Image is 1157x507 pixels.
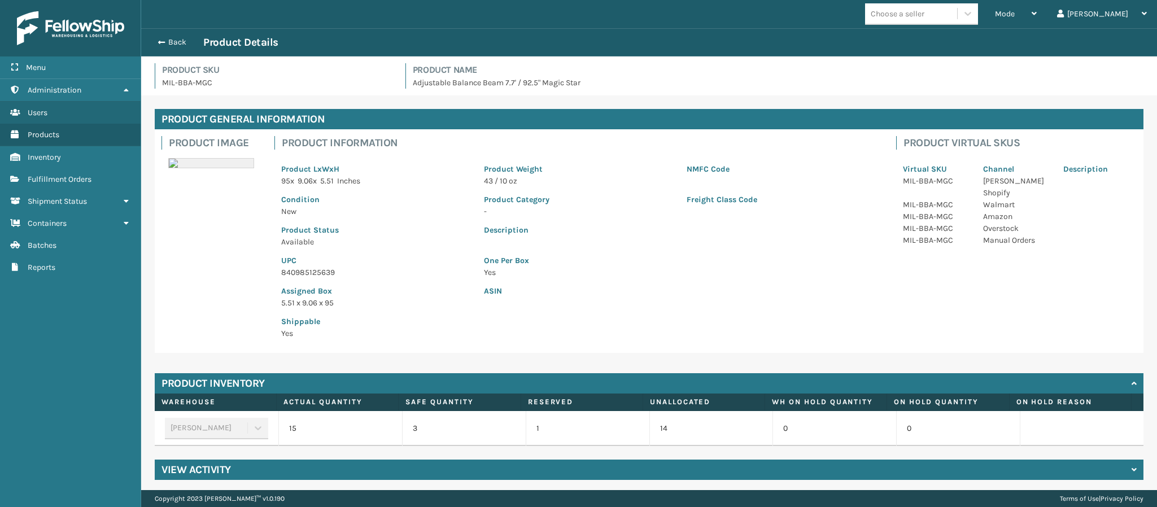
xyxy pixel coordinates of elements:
[281,236,470,248] p: Available
[28,218,67,228] span: Containers
[484,163,673,175] p: Product Weight
[413,77,1143,89] p: Adjustable Balance Beam 7.7' / 92.5" Magic Star
[28,263,55,272] span: Reports
[283,397,391,407] label: Actual Quantity
[983,163,1050,175] p: Channel
[281,266,470,278] p: 840985125639
[337,176,360,186] span: Inches
[281,176,294,186] span: 95 x
[1060,490,1143,507] div: |
[903,222,970,234] p: MIL-BBA-MGC
[413,63,1143,77] h4: Product Name
[28,196,87,206] span: Shipment Status
[772,411,896,446] td: 0
[155,490,285,507] p: Copyright 2023 [PERSON_NAME]™ v 1.0.190
[650,397,758,407] label: Unallocated
[903,136,1137,150] h4: Product Virtual SKUs
[484,194,673,206] p: Product Category
[983,211,1050,222] p: Amazon
[484,206,673,217] p: -
[162,63,392,77] h4: Product SKU
[281,285,470,297] p: Assigned Box
[281,224,470,236] p: Product Status
[484,224,876,236] p: Description
[28,152,61,162] span: Inventory
[161,397,269,407] label: Warehouse
[282,136,883,150] h4: Product Information
[687,194,876,206] p: Freight Class Code
[903,175,970,187] p: MIL-BBA-MGC
[484,255,876,266] p: One Per Box
[484,176,517,186] span: 43 / 10 oz
[281,316,470,327] p: Shippable
[772,397,880,407] label: WH On hold quantity
[1060,495,1099,502] a: Terms of Use
[281,194,470,206] p: Condition
[320,176,334,186] span: 5.51
[17,11,124,45] img: logo
[28,130,59,139] span: Products
[1101,495,1143,502] a: Privacy Policy
[983,222,1050,234] p: Overstock
[903,234,970,246] p: MIL-BBA-MGC
[168,158,254,168] img: 51104088640_40f294f443_o-scaled-700x700.jpg
[28,241,56,250] span: Batches
[536,423,639,434] p: 1
[26,63,46,72] span: Menu
[528,397,636,407] label: Reserved
[161,463,231,477] h4: View Activity
[983,199,1050,211] p: Walmart
[298,176,317,186] span: 9.06 x
[903,211,970,222] p: MIL-BBA-MGC
[281,327,470,339] p: Yes
[151,37,203,47] button: Back
[894,397,1002,407] label: On Hold Quantity
[687,163,876,175] p: NMFC Code
[983,234,1050,246] p: Manual Orders
[278,411,402,446] td: 15
[405,397,513,407] label: Safe Quantity
[871,8,924,20] div: Choose a seller
[161,377,265,390] h4: Product Inventory
[402,411,526,446] td: 3
[28,174,91,184] span: Fulfillment Orders
[28,85,81,95] span: Administration
[281,163,470,175] p: Product LxWxH
[995,9,1015,19] span: Mode
[281,255,470,266] p: UPC
[484,266,876,278] p: Yes
[281,297,470,309] p: 5.51 x 9.06 x 95
[983,175,1050,199] p: [PERSON_NAME] Shopify
[155,109,1143,129] h4: Product General Information
[169,136,261,150] h4: Product Image
[903,163,970,175] p: Virtual SKU
[1016,397,1124,407] label: On Hold Reason
[896,411,1020,446] td: 0
[484,285,876,297] p: ASIN
[649,411,773,446] td: 14
[203,36,278,49] h3: Product Details
[281,206,470,217] p: New
[903,199,970,211] p: MIL-BBA-MGC
[162,77,392,89] p: MIL-BBA-MGC
[28,108,47,117] span: Users
[1063,163,1130,175] p: Description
